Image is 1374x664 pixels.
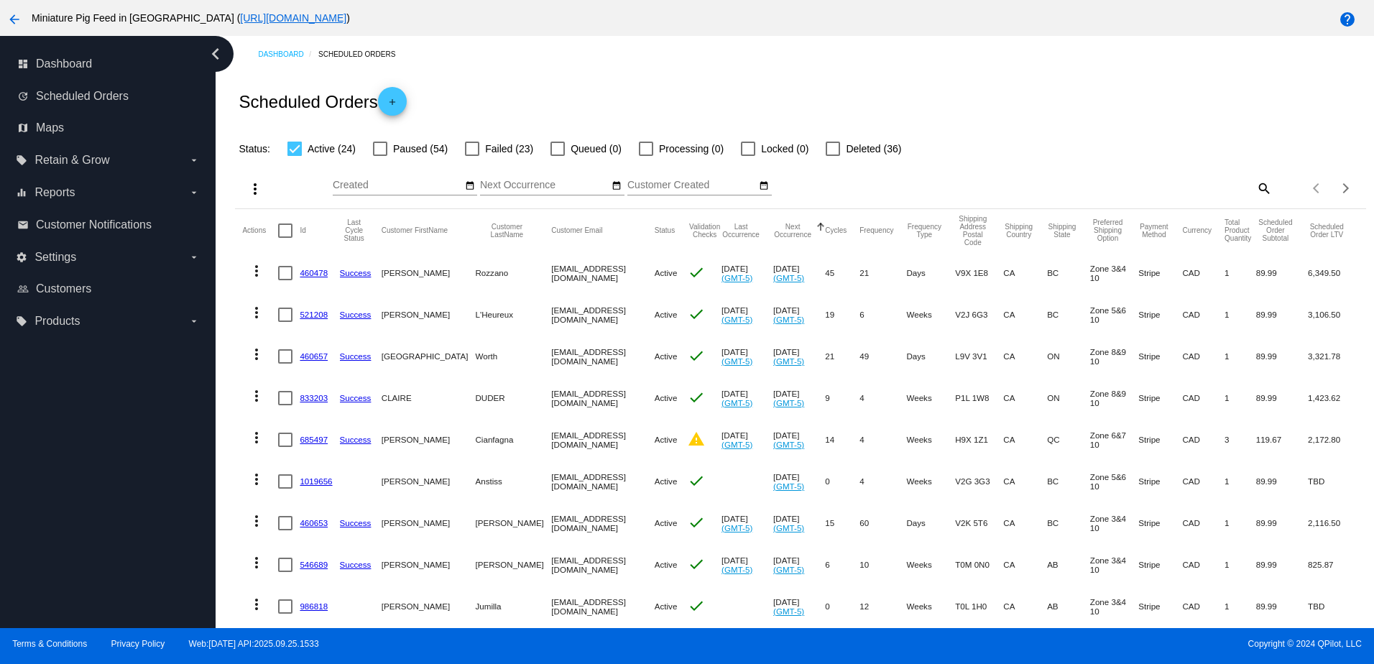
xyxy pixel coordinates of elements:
[551,419,654,461] mat-cell: [EMAIL_ADDRESS][DOMAIN_NAME]
[773,419,825,461] mat-cell: [DATE]
[382,502,476,544] mat-cell: [PERSON_NAME]
[825,419,859,461] mat-cell: 14
[382,377,476,419] mat-cell: CLAIRE
[1003,377,1047,419] mat-cell: CA
[1256,336,1308,377] mat-cell: 89.99
[17,122,29,134] i: map
[551,502,654,544] mat-cell: [EMAIL_ADDRESS][DOMAIN_NAME]
[773,223,812,239] button: Change sorting for NextOccurrenceUtc
[1225,377,1256,419] mat-cell: 1
[340,310,372,319] a: Success
[955,336,1003,377] mat-cell: L9V 3V1
[258,43,318,65] a: Dashboard
[721,398,752,407] a: (GMT-5)
[300,601,328,611] a: 986818
[1047,586,1090,627] mat-cell: AB
[906,294,955,336] mat-cell: Weeks
[1138,294,1182,336] mat-cell: Stripe
[825,586,859,627] mat-cell: 0
[825,377,859,419] mat-cell: 9
[859,377,906,419] mat-cell: 4
[340,218,369,242] button: Change sorting for LastProcessingCycleId
[1090,544,1138,586] mat-cell: Zone 3&4 10
[551,544,654,586] mat-cell: [EMAIL_ADDRESS][DOMAIN_NAME]
[571,140,622,157] span: Queued (0)
[955,215,990,246] button: Change sorting for ShippingPostcode
[248,471,265,488] mat-icon: more_vert
[1256,461,1308,502] mat-cell: 89.99
[1138,252,1182,294] mat-cell: Stripe
[17,283,29,295] i: people_outline
[859,502,906,544] mat-cell: 60
[1182,461,1225,502] mat-cell: CAD
[382,226,448,235] button: Change sorting for CustomerFirstName
[1182,419,1225,461] mat-cell: CAD
[688,209,721,252] mat-header-cell: Validation Checks
[382,544,476,586] mat-cell: [PERSON_NAME]
[300,310,328,319] a: 521208
[239,143,270,155] span: Status:
[382,461,476,502] mat-cell: [PERSON_NAME]
[1090,294,1138,336] mat-cell: Zone 5&6 10
[773,336,825,377] mat-cell: [DATE]
[340,393,372,402] a: Success
[1182,377,1225,419] mat-cell: CAD
[1256,377,1308,419] mat-cell: 89.99
[17,116,200,139] a: map Maps
[475,419,551,461] mat-cell: Cianfagna
[655,268,678,277] span: Active
[859,461,906,502] mat-cell: 4
[773,461,825,502] mat-cell: [DATE]
[36,218,152,231] span: Customer Notifications
[721,523,752,532] a: (GMT-5)
[1225,544,1256,586] mat-cell: 1
[475,586,551,627] mat-cell: Jumilla
[825,226,847,235] button: Change sorting for Cycles
[906,223,942,239] button: Change sorting for FrequencyType
[17,85,200,108] a: update Scheduled Orders
[382,294,476,336] mat-cell: [PERSON_NAME]
[906,252,955,294] mat-cell: Days
[1256,252,1308,294] mat-cell: 89.99
[1182,544,1225,586] mat-cell: CAD
[1225,209,1256,252] mat-header-cell: Total Product Quantity
[906,502,955,544] mat-cell: Days
[17,52,200,75] a: dashboard Dashboard
[1225,336,1256,377] mat-cell: 1
[1308,586,1358,627] mat-cell: TBD
[721,273,752,282] a: (GMT-5)
[1256,218,1295,242] button: Change sorting for Subtotal
[859,252,906,294] mat-cell: 21
[1138,586,1182,627] mat-cell: Stripe
[955,502,1003,544] mat-cell: V2K 5T6
[1256,294,1308,336] mat-cell: 89.99
[773,315,804,324] a: (GMT-5)
[1047,461,1090,502] mat-cell: BC
[773,294,825,336] mat-cell: [DATE]
[1003,544,1047,586] mat-cell: CA
[1308,377,1358,419] mat-cell: 1,423.62
[773,273,804,282] a: (GMT-5)
[248,512,265,530] mat-icon: more_vert
[1138,461,1182,502] mat-cell: Stripe
[906,419,955,461] mat-cell: Weeks
[1090,586,1138,627] mat-cell: Zone 3&4 10
[688,305,705,323] mat-icon: check
[248,304,265,321] mat-icon: more_vert
[688,264,705,281] mat-icon: check
[551,226,602,235] button: Change sorting for CustomerEmail
[16,252,27,263] i: settings
[480,180,609,191] input: Next Occurrence
[475,461,551,502] mat-cell: Anstiss
[1256,502,1308,544] mat-cell: 89.99
[688,389,705,406] mat-icon: check
[300,435,328,444] a: 685497
[955,294,1003,336] mat-cell: V2J 6G3
[1256,586,1308,627] mat-cell: 89.99
[475,502,551,544] mat-cell: [PERSON_NAME]
[859,294,906,336] mat-cell: 6
[655,393,678,402] span: Active
[248,596,265,613] mat-icon: more_vert
[1256,419,1308,461] mat-cell: 119.67
[17,213,200,236] a: email Customer Notifications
